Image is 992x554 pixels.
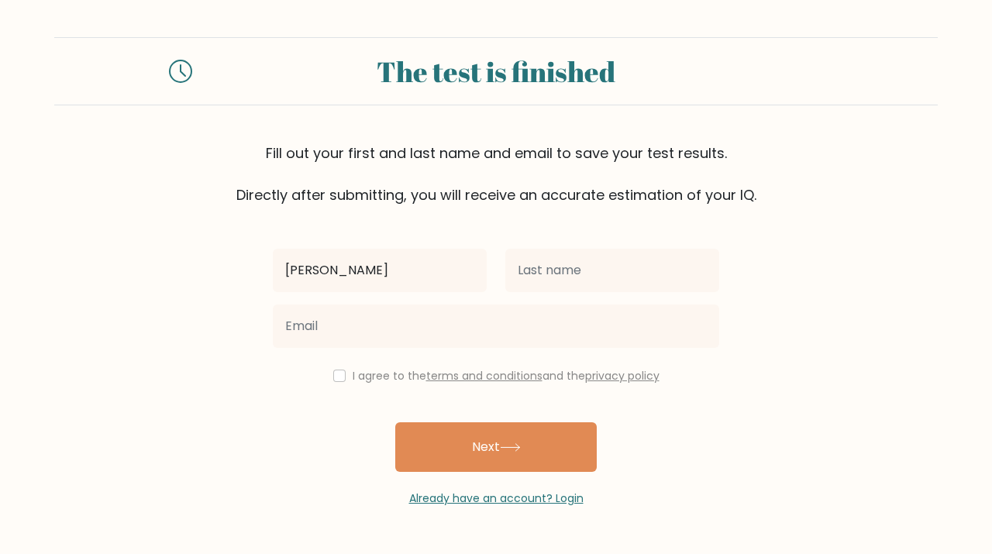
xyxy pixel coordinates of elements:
div: The test is finished [211,50,781,92]
label: I agree to the and the [353,368,660,384]
a: privacy policy [585,368,660,384]
a: Already have an account? Login [409,490,584,506]
input: First name [273,249,487,292]
button: Next [395,422,597,472]
div: Fill out your first and last name and email to save your test results. Directly after submitting,... [54,143,938,205]
a: terms and conditions [426,368,542,384]
input: Last name [505,249,719,292]
input: Email [273,305,719,348]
